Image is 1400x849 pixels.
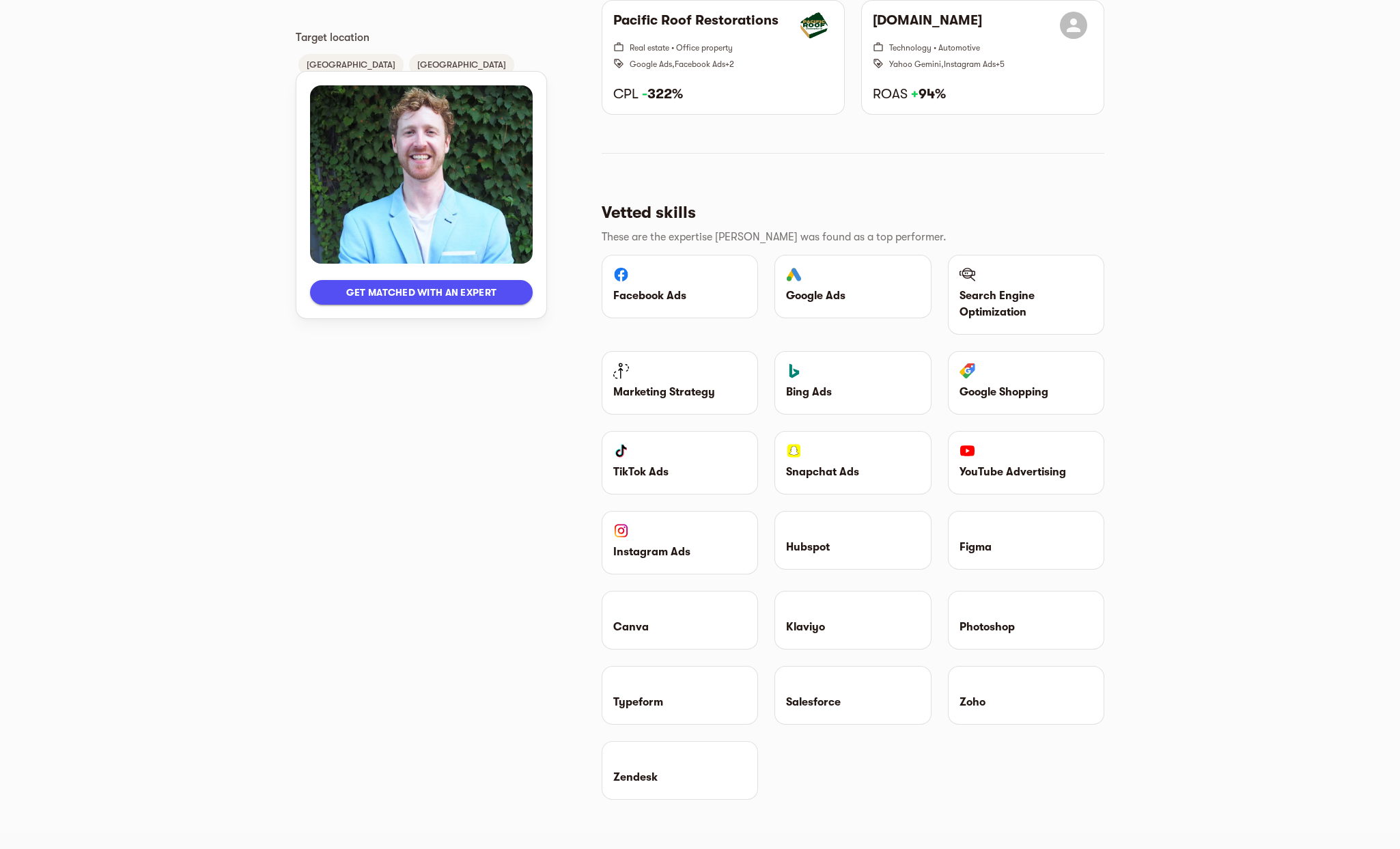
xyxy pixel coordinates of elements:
p: Canva [613,619,746,635]
button: Pacific Roof RestorationsReal estate • Office propertyGoogle Ads,Facebook Ads+2CPL -322% [602,1,844,114]
span: Instagram Ads [944,59,996,69]
p: Salesforce [786,694,919,710]
span: [GEOGRAPHIC_DATA] [298,57,404,73]
h6: CPL [613,85,833,103]
h5: Vetted skills [602,201,1093,223]
p: YouTube Advertising [960,464,1093,480]
p: Zoho [960,694,1093,710]
span: Google Ads , [630,59,675,69]
p: Zendesk [613,769,746,785]
span: Real estate • Office property [630,43,733,53]
p: These are the expertise [PERSON_NAME] was found as a top performer. [602,229,1093,245]
h6: [DOMAIN_NAME] [873,12,982,39]
p: Photoshop [960,619,1093,635]
img: pacific-roof-restorations-logo-color_orig.png [800,12,828,39]
span: + 2 [725,59,734,69]
span: Technology • Automotive [889,43,980,53]
p: Instagram Ads [613,544,746,560]
span: + 5 [996,59,1005,69]
p: Marketing Strategy [613,384,746,400]
span: - [642,86,647,102]
p: Facebook Ads [613,288,746,304]
p: Google Shopping [960,384,1093,400]
strong: 322% [642,86,683,102]
span: Get matched with an expert [321,284,522,301]
p: Snapchat Ads [786,464,919,480]
span: Yahoo Gemini , [889,59,944,69]
p: Target location [296,29,547,46]
p: Google Ads [786,288,919,304]
p: Klaviyo [786,619,919,635]
span: Facebook Ads [675,59,725,69]
p: Search Engine Optimization [960,288,1093,320]
p: Figma [960,539,1093,555]
h6: ROAS [873,85,1093,103]
span: + [911,86,919,102]
span: [GEOGRAPHIC_DATA] [409,57,514,73]
p: TikTok Ads [613,464,746,480]
button: Get matched with an expert [310,280,533,305]
p: Typeform [613,694,746,710]
p: Bing Ads [786,384,919,400]
p: Hubspot [786,539,919,555]
h6: Pacific Roof Restorations [613,12,779,39]
button: [DOMAIN_NAME]Technology • AutomotiveYahoo Gemini,Instagram Ads+5ROAS +94% [862,1,1104,114]
strong: 94% [911,86,946,102]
